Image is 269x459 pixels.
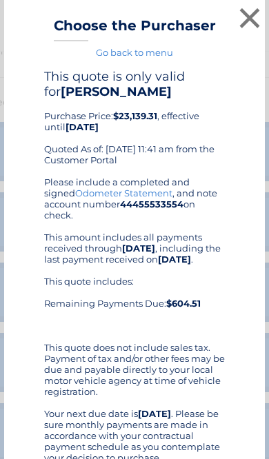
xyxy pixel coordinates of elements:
div: This quote includes: Remaining Payments Due: [44,276,225,331]
h3: Choose the Purchaser [54,17,216,41]
div: Purchase Price: , effective until Quoted As of: [DATE] 11:41 am from the Customer Portal [44,69,225,176]
b: [DATE] [66,121,99,132]
b: [DATE] [138,408,171,419]
h4: This quote is only valid for [44,69,225,99]
b: [DATE] [122,243,155,254]
b: $604.51 [166,298,201,309]
b: $23,139.31 [113,110,157,121]
b: [PERSON_NAME] [61,84,172,99]
a: Odometer Statement [75,187,172,198]
a: Go back to menu [96,47,173,58]
b: 44455533554 [120,198,183,210]
b: [DATE] [158,254,191,265]
button: × [236,4,263,32]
